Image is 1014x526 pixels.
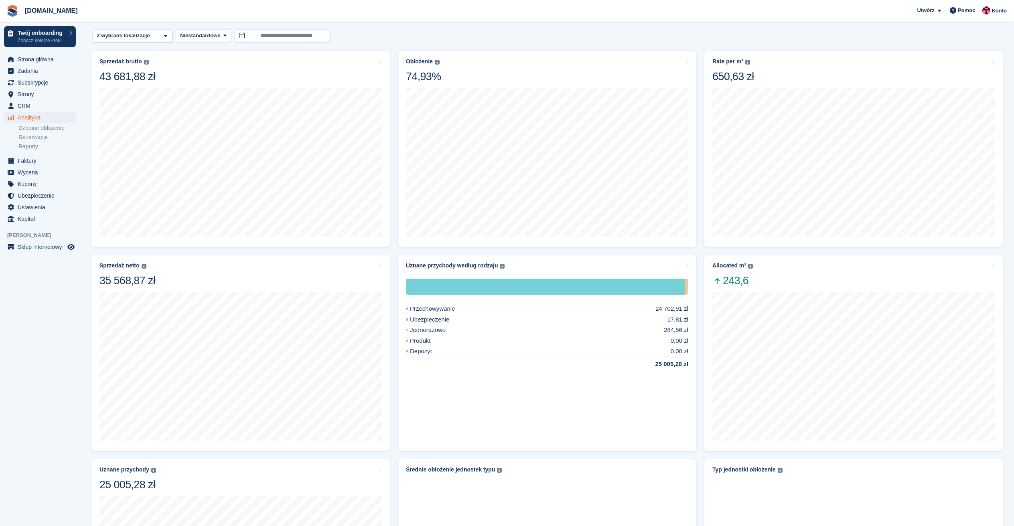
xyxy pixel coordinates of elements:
a: menu [4,167,76,178]
span: Konto [992,7,1007,15]
div: Ubezpieczenie [406,315,468,324]
span: Pomoc [958,6,975,14]
div: Sprzedaż netto [99,262,140,269]
a: menu [4,213,76,225]
a: Twój onboarding Zobacz kolejne kroki [4,26,76,47]
div: Typ jednostki obłożenie [712,466,776,473]
a: menu [4,241,76,253]
div: Produkt [406,336,450,346]
a: Dzienne obłożenie [18,124,76,132]
img: icon-info-grey-7440780725fd019a000dd9b08b2336e03edf1995a4989e88bcd33f0948082b44.svg [142,264,146,269]
span: Faktury [18,155,66,166]
div: Rate per m² [712,58,743,65]
img: icon-info-grey-7440780725fd019a000dd9b08b2336e03edf1995a4989e88bcd33f0948082b44.svg [144,60,149,65]
span: Zadania [18,65,66,77]
span: Ubezpieczenie [18,190,66,201]
img: icon-info-grey-7440780725fd019a000dd9b08b2336e03edf1995a4989e88bcd33f0948082b44.svg [500,264,505,269]
span: 243,6 [712,274,753,287]
div: 43 681,88 zł [99,70,155,83]
img: icon-info-grey-7440780725fd019a000dd9b08b2336e03edf1995a4989e88bcd33f0948082b44.svg [778,468,783,473]
img: icon-info-grey-7440780725fd019a000dd9b08b2336e03edf1995a4989e88bcd33f0948082b44.svg [151,468,156,473]
div: 0,00 zł [671,336,688,346]
a: menu [4,112,76,123]
a: Raporty [18,143,76,150]
div: Jednorazowo [406,326,465,335]
img: icon-info-grey-7440780725fd019a000dd9b08b2336e03edf1995a4989e88bcd33f0948082b44.svg [745,60,750,65]
span: Subskrypcje [18,77,66,88]
a: menu [4,155,76,166]
img: icon-info-grey-7440780725fd019a000dd9b08b2336e03edf1995a4989e88bcd33f0948082b44.svg [497,468,502,473]
div: Allocated m² [712,262,746,269]
span: Kapitał [18,213,66,225]
div: 35 568,87 zł [99,274,155,287]
div: Przechowywanie [406,304,475,314]
div: Jednorazowo [685,279,688,295]
div: 2 wybrane lokalizacje [95,32,153,40]
span: Wycena [18,167,66,178]
div: 74,93% [406,70,441,83]
div: Sprzedaż brutto [99,58,142,65]
a: Rezerwacje [18,134,76,141]
div: Uznane przychody [99,466,149,473]
div: Depozyt [406,347,451,356]
div: 284,56 zł [664,326,688,335]
span: Strona główna [18,54,66,65]
span: Sklep internetowy [18,241,66,253]
div: 25 005,28 zł [636,360,688,369]
a: menu [4,202,76,213]
a: menu [4,190,76,201]
a: menu [4,77,76,88]
img: icon-info-grey-7440780725fd019a000dd9b08b2336e03edf1995a4989e88bcd33f0948082b44.svg [748,264,753,269]
div: 24 702,91 zł [655,304,688,314]
span: CRM [18,100,66,111]
span: Kupony [18,178,66,190]
button: Niestandardowe [176,29,231,42]
span: Utwórz [917,6,934,14]
div: 0,00 zł [671,347,688,356]
a: Podgląd sklepu [66,242,76,252]
span: Strony [18,89,66,100]
div: 650,63 zł [712,70,754,83]
div: 17,81 zł [667,315,688,324]
div: Przechowywanie [406,279,685,295]
a: menu [4,89,76,100]
div: Uznane przychody według rodzaju [406,262,498,269]
div: Obłożenie [406,58,433,65]
span: Niestandardowe [180,32,220,40]
a: menu [4,54,76,65]
span: [PERSON_NAME] [7,231,80,239]
img: Mateusz Kacwin [982,6,990,14]
div: 25 005,28 zł [99,478,156,492]
span: Analityka [18,112,66,123]
p: Zobacz kolejne kroki [18,37,65,44]
a: menu [4,65,76,77]
a: [DOMAIN_NAME] [22,4,81,17]
a: menu [4,100,76,111]
p: Twój onboarding [18,30,65,36]
div: Średnie obłożenie jednostek typu [406,466,495,473]
a: menu [4,178,76,190]
img: icon-info-grey-7440780725fd019a000dd9b08b2336e03edf1995a4989e88bcd33f0948082b44.svg [435,60,440,65]
span: Ustawienia [18,202,66,213]
img: stora-icon-8386f47178a22dfd0bd8f6a31ec36ba5ce8667c1dd55bd0f319d3a0aa187defe.svg [6,5,18,17]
